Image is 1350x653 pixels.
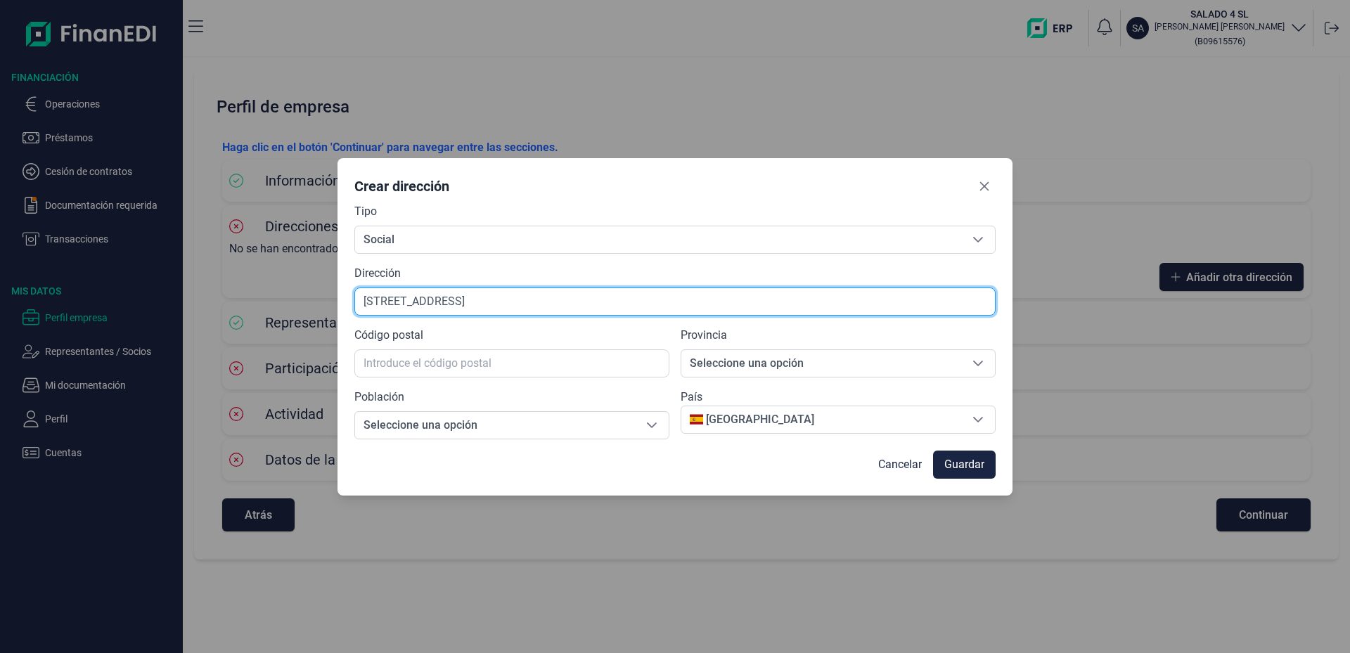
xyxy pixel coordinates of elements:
input: Introduce el código postal [354,349,669,377]
div: Seleccione una opción [961,350,995,377]
input: Introduce la dirección [354,287,996,316]
label: Tipo [354,203,377,220]
span: Seleccione una opción [681,350,961,377]
label: País [681,389,702,406]
span: Seleccione una opción [355,412,635,439]
span: Guardar [944,456,984,473]
label: Código postal [354,327,423,344]
div: Crear dirección [354,176,449,196]
button: Guardar [933,451,996,479]
span: Cancelar [878,456,922,473]
label: Población [354,389,404,406]
div: Seleccione una opción [961,226,995,253]
label: Dirección [354,265,401,282]
span: Social [355,226,961,253]
button: Close [973,175,996,198]
div: Seleccione una opción [635,412,669,439]
div: [GEOGRAPHIC_DATA] [706,411,814,428]
img: ES [690,413,703,426]
div: Seleccione un país [961,406,995,433]
label: Provincia [681,327,727,344]
button: Cancelar [867,451,933,479]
